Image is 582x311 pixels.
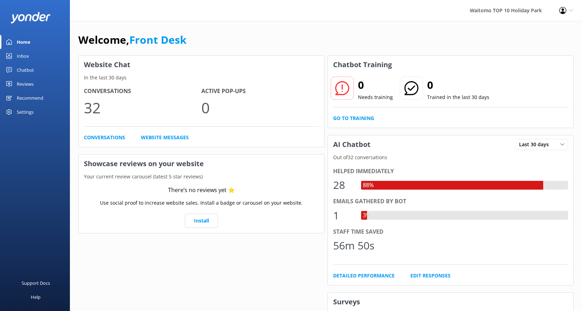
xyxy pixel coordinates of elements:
h2: 0 [427,77,489,93]
img: yonder-white-logo.png [10,12,51,23]
h3: Chatbot Training [328,56,397,74]
p: Use social proof to increase website sales. Install a badge or carousel on your website. [100,199,303,207]
a: Conversations [84,134,125,141]
h3: Surveys [328,293,574,311]
div: Help [31,290,41,304]
h4: Conversations [84,87,201,96]
h3: Showcase reviews on your website [79,155,324,173]
h1: Welcome, [78,31,187,48]
p: Needs training [358,93,393,101]
div: There’s no reviews yet ⭐ [168,186,235,195]
div: Helped immediately [333,167,568,176]
div: Home [17,35,30,49]
div: Inbox [17,49,29,63]
div: Recommend [17,91,43,105]
h2: 0 [358,77,393,93]
a: Go to Training [333,114,374,122]
p: 0 [201,96,319,119]
div: 28 [333,177,354,193]
div: 56m 50s [333,237,374,254]
div: Reviews [17,77,34,91]
div: Settings [17,105,34,119]
p: In the last 30 days [79,74,324,82]
a: Edit Responses [410,272,451,280]
a: Website Messages [141,134,189,141]
a: Install [185,214,218,228]
span: Last 30 days [519,141,553,148]
p: Out of 32 conversations [328,154,574,161]
div: Support Docs [22,276,50,290]
div: Chatbot [17,63,34,77]
div: 3% [361,211,372,220]
p: Your current review carousel (latest 5 star reviews) [79,173,324,181]
div: 1 [333,207,354,224]
a: Front Desk [129,33,187,47]
p: 32 [84,96,201,119]
h3: Website Chat [79,56,324,74]
p: Trained in the last 30 days [427,93,489,101]
div: Emails gathered by bot [333,197,568,206]
h4: Active Pop-ups [201,87,319,96]
a: Detailed Performance [333,272,395,280]
div: 88% [361,181,375,190]
h3: AI Chatbot [328,135,376,154]
div: Staff time saved [333,227,568,236]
